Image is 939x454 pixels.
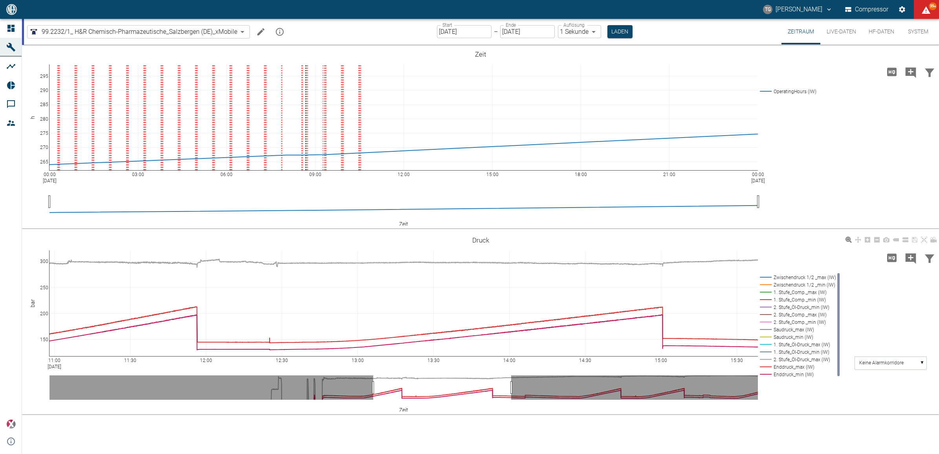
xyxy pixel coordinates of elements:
button: Kommentar hinzufügen [901,62,920,82]
button: System [900,19,936,44]
span: Hohe Auflösung [882,254,901,261]
button: mission info [272,24,288,40]
span: 99+ [929,2,937,10]
button: Compressor [844,2,890,17]
input: DD.MM.YYYY [500,25,555,38]
a: 99.2232/1_ H&R Chemisch-Pharmazeutische_Salzbergen (DE)_xMobile [29,27,237,37]
button: Machine bearbeiten [253,24,269,40]
button: thomas.gregoir@neuman-esser.com [762,2,834,17]
button: Laden [607,25,633,38]
input: DD.MM.YYYY [437,25,492,38]
span: Hohe Auflösung [882,68,901,75]
button: Daten filtern [920,62,939,82]
img: Xplore Logo [6,419,16,429]
div: 1 Sekunde [558,25,601,38]
label: Ende [506,22,516,28]
button: HF-Daten [862,19,900,44]
button: Live-Daten [820,19,862,44]
label: Start [442,22,452,28]
p: – [494,27,498,36]
button: Daten filtern [920,248,939,268]
text: Keine Alarmkorridore [859,360,904,366]
button: Einstellungen [895,2,909,17]
button: Kommentar hinzufügen [901,248,920,268]
button: Zeitraum [781,19,820,44]
div: TG [763,5,772,14]
img: logo [6,4,18,15]
label: Auflösung [563,22,585,28]
span: 99.2232/1_ H&R Chemisch-Pharmazeutische_Salzbergen (DE)_xMobile [42,27,237,36]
